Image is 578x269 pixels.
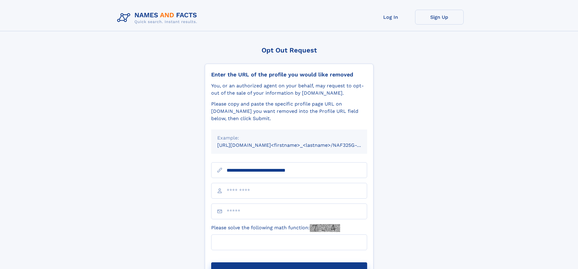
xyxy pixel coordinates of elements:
small: [URL][DOMAIN_NAME]<firstname>_<lastname>/NAF325G-xxxxxxxx [217,142,379,148]
a: Log In [367,10,415,25]
a: Sign Up [415,10,464,25]
div: Example: [217,134,361,142]
div: Please copy and paste the specific profile page URL on [DOMAIN_NAME] you want removed into the Pr... [211,100,367,122]
div: Opt Out Request [205,46,374,54]
div: You, or an authorized agent on your behalf, may request to opt-out of the sale of your informatio... [211,82,367,97]
label: Please solve the following math function: [211,224,340,232]
div: Enter the URL of the profile you would like removed [211,71,367,78]
img: Logo Names and Facts [115,10,202,26]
